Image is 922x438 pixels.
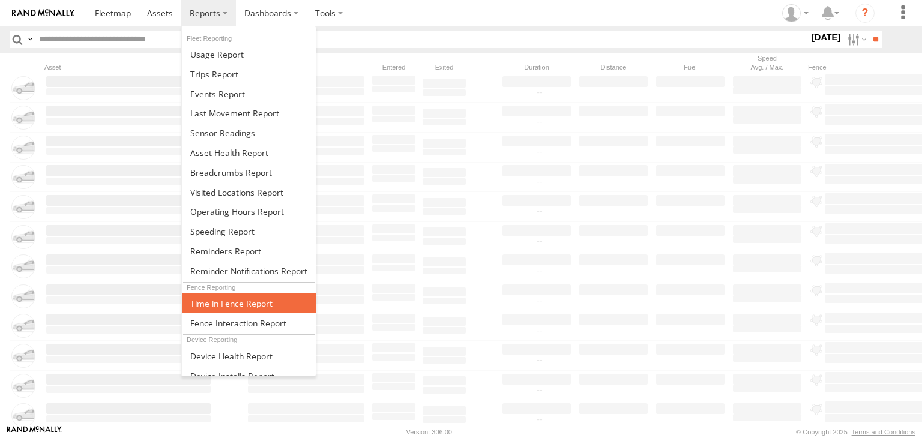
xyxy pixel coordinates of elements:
a: Sensor Readings [182,123,316,143]
a: Time in Fences Report [182,293,316,313]
label: [DATE] [809,31,843,44]
a: Fence Interaction Report [182,313,316,333]
a: Full Events Report [182,84,316,104]
div: Exited [421,63,467,71]
a: Visit our Website [7,426,62,438]
a: Last Movement Report [182,103,316,123]
label: Search Query [25,31,35,48]
img: rand-logo.svg [12,9,74,17]
a: Service Reminder Notifications Report [182,261,316,281]
div: Fuel [654,63,726,71]
div: Duration [501,63,573,71]
label: Search Filter Options [843,31,869,48]
div: © Copyright 2025 - [796,428,915,436]
a: Breadcrumbs Report [182,163,316,182]
a: Usage Report [182,44,316,64]
a: Visited Locations Report [182,182,316,202]
a: Asset Operating Hours Report [182,202,316,221]
a: Fleet Speed Report [182,221,316,241]
a: Reminders Report [182,241,316,261]
a: Terms and Conditions [852,428,915,436]
a: Trips Report [182,64,316,84]
div: Zulema McIntosch [778,4,813,22]
a: Asset Health Report [182,143,316,163]
i: ? [855,4,875,23]
div: Version: 306.00 [406,428,452,436]
a: Device Installs Report [182,366,316,386]
div: Entered [371,63,417,71]
div: Distance [577,63,649,71]
div: Asset [44,63,212,71]
a: Device Health Report [182,346,316,366]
